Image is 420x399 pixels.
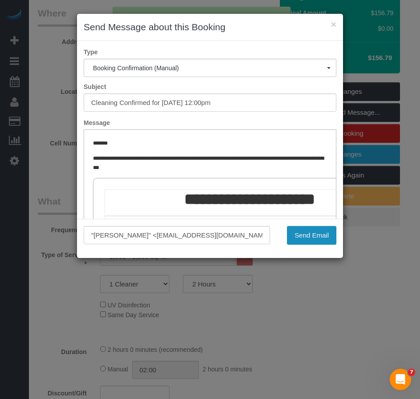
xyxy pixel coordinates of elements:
h3: Send Message about this Booking [84,20,336,34]
input: Subject [84,93,336,112]
button: × [331,20,336,29]
button: Booking Confirmation (Manual) [84,59,336,77]
button: Send Email [287,226,336,245]
iframe: Intercom live chat [390,369,411,390]
label: Subject [77,82,343,91]
label: Message [77,118,343,127]
span: Booking Confirmation (Manual) [93,64,327,72]
iframe: Rich Text Editor, editor1 [84,130,336,269]
span: 7 [408,369,415,376]
label: Type [77,48,343,56]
